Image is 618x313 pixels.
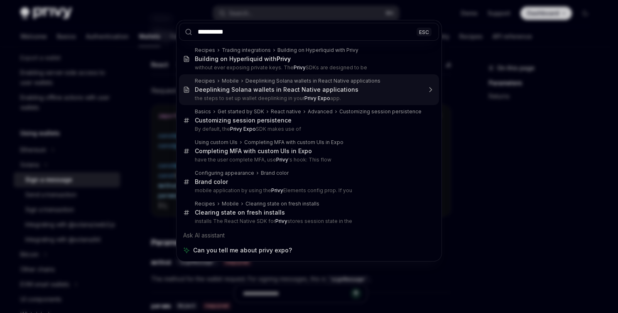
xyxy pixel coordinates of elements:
[195,147,312,155] div: Completing MFA with custom UIs in Expo
[195,117,292,124] div: Customizing session persistence
[261,170,289,176] div: Brand color
[222,78,239,84] div: Mobile
[195,156,422,163] p: have the user complete MFA, use 's hook: This flow
[195,170,254,176] div: Configuring appearance
[195,47,215,54] div: Recipes
[244,139,343,146] div: Completing MFA with custom UIs in Expo
[275,218,287,224] b: Privy
[195,178,228,186] div: Brand color
[195,95,422,102] p: the steps to set up wallet deeplinking in your app.
[195,108,211,115] div: Basics
[271,187,283,193] b: Privy
[222,201,239,207] div: Mobile
[195,201,215,207] div: Recipes
[417,27,432,36] div: ESC
[294,64,306,71] b: Privy
[230,126,256,132] b: Privy Expo
[304,95,330,101] b: Privy Expo
[195,209,285,216] div: Clearing state on fresh installs
[195,55,291,63] div: Building on Hyperliquid with
[195,187,422,194] p: mobile application by using the Elements config prop. If you
[339,108,422,115] div: Customizing session persistence
[195,126,422,132] p: By default, the SDK makes use of
[245,78,380,84] div: Deeplinking Solana wallets in React Native applications
[245,201,319,207] div: Clearing state on fresh installs
[195,78,215,84] div: Recipes
[193,246,292,254] span: Can you tell me about privy expo?
[271,108,301,115] div: React native
[308,108,333,115] div: Advanced
[218,108,264,115] div: Get started by SDK
[195,86,358,93] div: Deeplinking Solana wallets in React Native applications
[277,55,291,62] b: Privy
[195,139,238,146] div: Using custom UIs
[179,228,439,243] div: Ask AI assistant
[222,47,271,54] div: Trading integrations
[195,64,422,71] p: without ever exposing private keys. The SDKs are designed to be
[276,156,288,163] b: Privy
[195,218,422,225] p: installs The React Native SDK for stores session state in the
[277,47,358,54] div: Building on Hyperliquid with Privy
